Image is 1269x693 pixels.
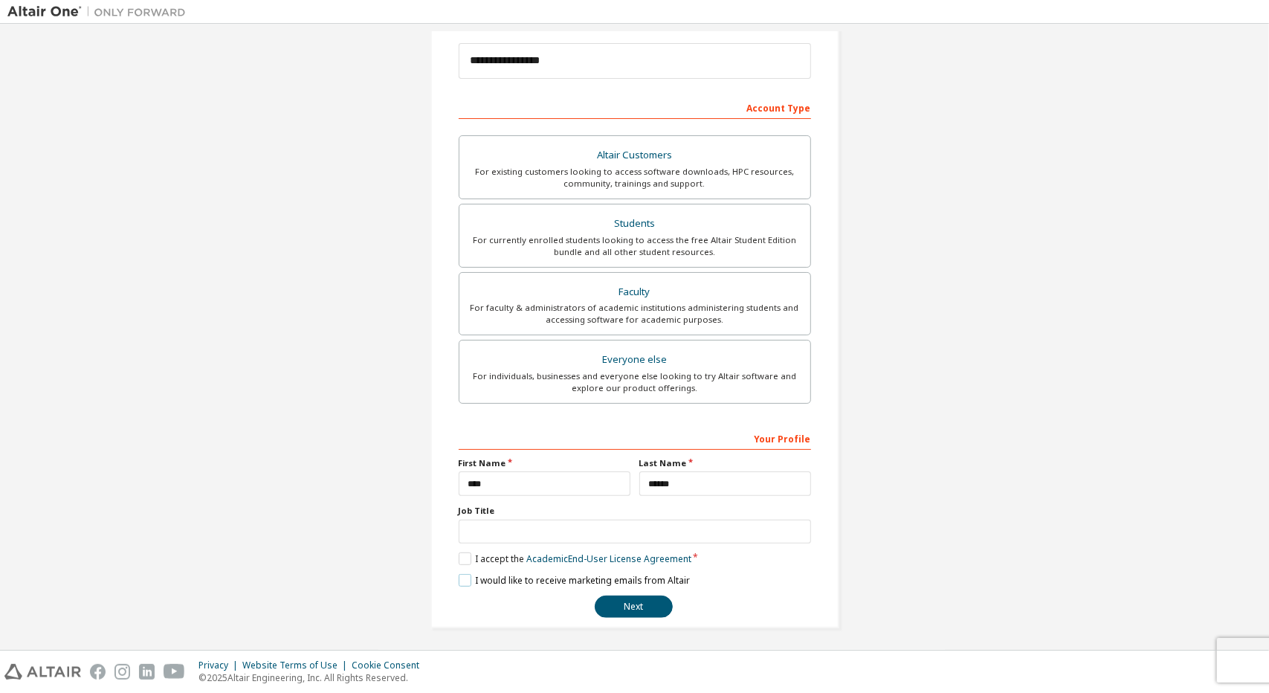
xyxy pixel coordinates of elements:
label: Last Name [639,457,811,469]
div: Website Terms of Use [242,660,352,671]
img: instagram.svg [114,664,130,680]
label: First Name [459,457,630,469]
img: linkedin.svg [139,664,155,680]
label: I accept the [459,552,691,565]
div: Privacy [198,660,242,671]
img: altair_logo.svg [4,664,81,680]
button: Next [595,596,673,618]
div: Cookie Consent [352,660,428,671]
img: facebook.svg [90,664,106,680]
div: Account Type [459,95,811,119]
label: I would like to receive marketing emails from Altair [459,574,690,587]
div: For currently enrolled students looking to access the free Altair Student Edition bundle and all ... [468,234,801,258]
img: Altair One [7,4,193,19]
p: © 2025 Altair Engineering, Inc. All Rights Reserved. [198,671,428,684]
div: For existing customers looking to access software downloads, HPC resources, community, trainings ... [468,166,801,190]
div: Everyone else [468,349,801,370]
label: Job Title [459,505,811,517]
div: Students [468,213,801,234]
div: For individuals, businesses and everyone else looking to try Altair software and explore our prod... [468,370,801,394]
img: youtube.svg [164,664,185,680]
div: Faculty [468,282,801,303]
div: Altair Customers [468,145,801,166]
a: Academic End-User License Agreement [526,552,691,565]
div: For faculty & administrators of academic institutions administering students and accessing softwa... [468,302,801,326]
div: Your Profile [459,426,811,450]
